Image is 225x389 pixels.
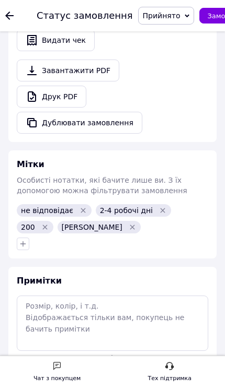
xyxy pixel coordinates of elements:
[17,29,95,51] button: Видати чек
[17,159,44,169] span: Мітки
[79,206,87,215] svg: Видалити мітку
[100,206,153,215] span: 2-4 робочі дні
[17,276,62,286] span: Примітки
[62,223,122,231] span: [PERSON_NAME]
[143,11,181,20] span: Прийнято
[159,206,167,215] svg: Видалити мітку
[5,10,14,21] div: Повернутися назад
[17,112,142,134] button: Дублювати замовлення
[37,10,133,21] div: Статус замовлення
[33,373,81,384] div: Чат з покупцем
[41,223,49,231] svg: Видалити мітку
[17,176,187,195] span: Особисті нотатки, які бачите лише ви. З їх допомогою можна фільтрувати замовлення
[17,354,117,362] span: Залишилося 300 символів
[17,60,119,81] a: Завантажити PDF
[17,86,86,108] a: Друк PDF
[21,206,73,215] span: не відповідає
[128,223,137,231] svg: Видалити мітку
[21,223,35,231] span: 200
[148,373,192,384] div: Тех підтримка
